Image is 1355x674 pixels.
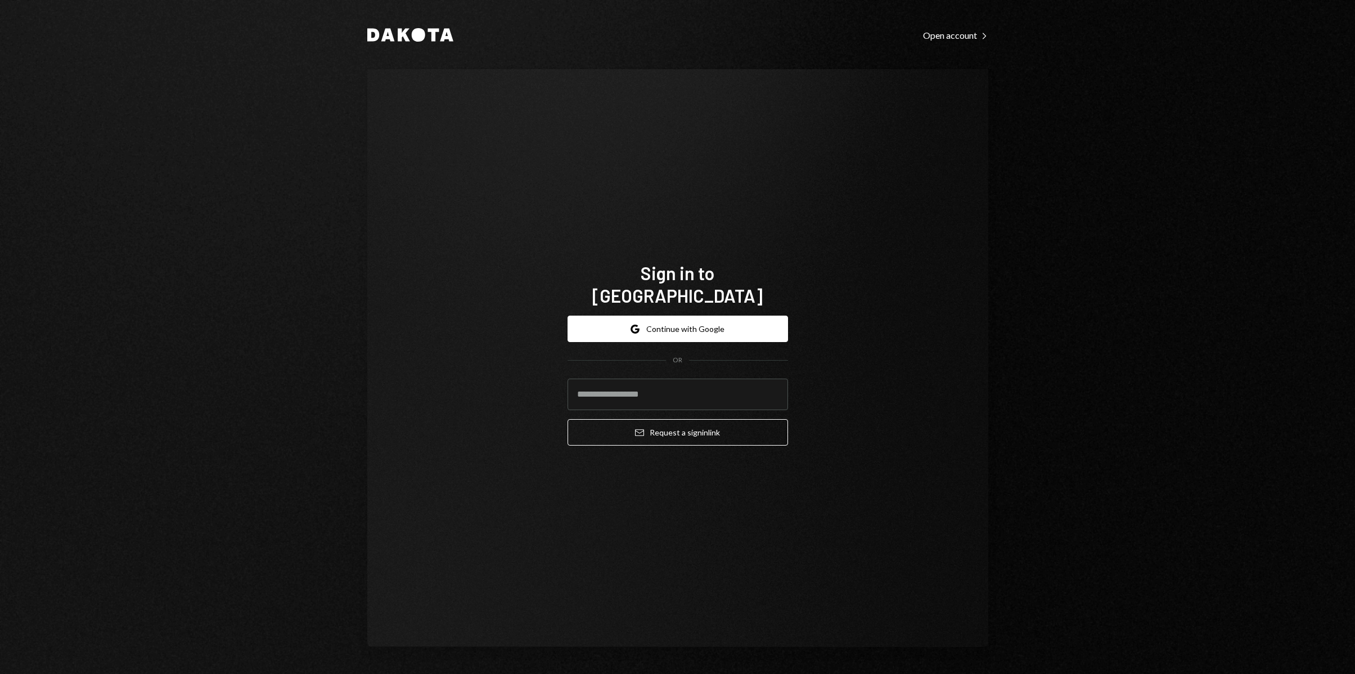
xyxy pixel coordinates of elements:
h1: Sign in to [GEOGRAPHIC_DATA] [568,262,788,307]
a: Open account [923,29,988,41]
div: OR [673,356,682,365]
div: Open account [923,30,988,41]
button: Request a signinlink [568,419,788,446]
button: Continue with Google [568,316,788,342]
